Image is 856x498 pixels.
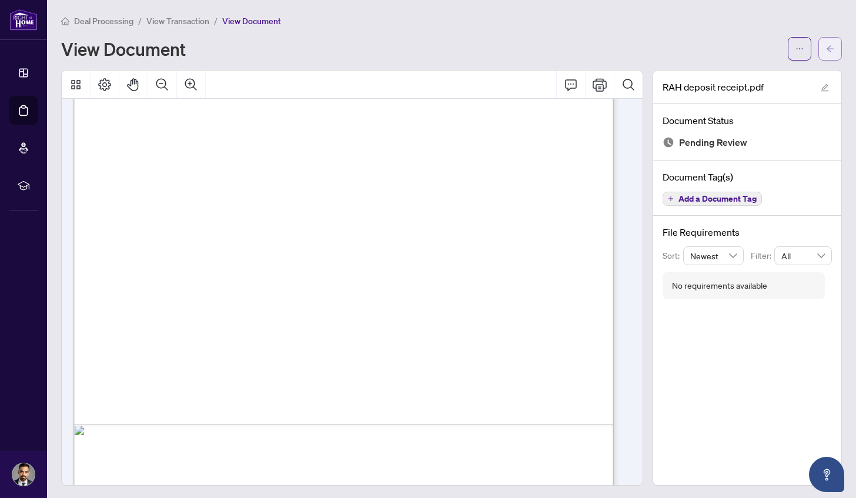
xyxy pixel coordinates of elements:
span: Newest [690,247,737,265]
span: home [61,17,69,25]
h4: Document Status [663,113,832,128]
li: / [138,14,142,28]
h4: File Requirements [663,225,832,239]
span: Deal Processing [74,16,133,26]
span: edit [821,83,829,92]
button: Add a Document Tag [663,192,762,206]
p: Filter: [751,249,774,262]
h1: View Document [61,39,186,58]
h4: Document Tag(s) [663,170,832,184]
span: View Transaction [146,16,209,26]
img: Profile Icon [12,463,35,486]
div: No requirements available [672,279,767,292]
button: Open asap [809,457,844,492]
span: Add a Document Tag [678,195,757,203]
img: logo [9,9,38,31]
span: arrow-left [826,45,834,53]
p: Sort: [663,249,683,262]
li: / [214,14,218,28]
span: ellipsis [795,45,804,53]
img: Document Status [663,136,674,148]
span: Pending Review [679,135,747,151]
span: RAH deposit receipt.pdf [663,80,764,94]
span: plus [668,196,674,202]
span: All [781,247,825,265]
span: View Document [222,16,281,26]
